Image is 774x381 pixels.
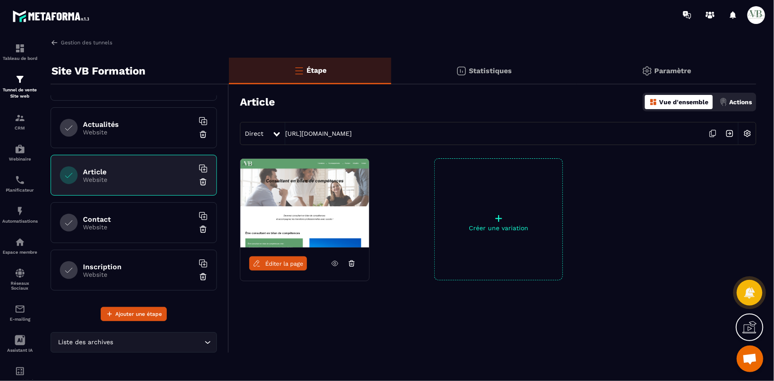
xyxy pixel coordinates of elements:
img: image [240,159,369,247]
p: Paramètre [655,67,691,75]
img: trash [199,130,208,139]
p: Automatisations [2,219,38,224]
img: setting-gr.5f69749f.svg [642,66,652,76]
p: Tunnel de vente Site web [2,87,38,99]
img: stats.20deebd0.svg [456,66,467,76]
img: trash [199,225,208,234]
h6: Inscription [83,263,194,271]
p: Website [83,271,194,278]
a: Éditer la page [249,256,307,271]
a: automationsautomationsAutomatisations [2,199,38,230]
span: Liste des archives [56,338,115,347]
p: + [435,212,562,224]
img: setting-w.858f3a88.svg [739,125,756,142]
p: Étape [306,66,326,75]
a: emailemailE-mailing [2,297,38,328]
span: Éditer la page [265,260,303,267]
a: schedulerschedulerPlanificateur [2,168,38,199]
a: social-networksocial-networkRéseaux Sociaux [2,261,38,297]
img: automations [15,237,25,247]
img: email [15,304,25,314]
img: formation [15,74,25,85]
div: Ouvrir le chat [737,346,763,372]
img: formation [15,113,25,123]
img: automations [15,206,25,216]
a: formationformationCRM [2,106,38,137]
img: accountant [15,366,25,377]
h6: Article [83,168,194,176]
h3: Article [240,96,275,108]
a: automationsautomationsWebinaire [2,137,38,168]
p: Website [83,129,194,136]
p: Tableau de bord [2,56,38,61]
p: Assistant IA [2,348,38,353]
a: formationformationTunnel de vente Site web [2,67,38,106]
a: Assistant IA [2,328,38,359]
p: Planificateur [2,188,38,192]
p: CRM [2,126,38,130]
p: Webinaire [2,157,38,161]
img: scheduler [15,175,25,185]
h6: Actualités [83,120,194,129]
p: Site VB Formation [51,62,145,80]
p: Website [83,176,194,183]
img: arrow-next.bcc2205e.svg [721,125,738,142]
img: bars-o.4a397970.svg [294,65,304,76]
a: automationsautomationsEspace membre [2,230,38,261]
img: trash [199,177,208,186]
img: trash [199,272,208,281]
p: Website [83,224,194,231]
img: automations [15,144,25,154]
p: Actions [729,98,752,106]
a: [URL][DOMAIN_NAME] [285,130,352,137]
img: social-network [15,268,25,279]
img: dashboard-orange.40269519.svg [649,98,657,106]
img: formation [15,43,25,54]
p: Réseaux Sociaux [2,281,38,291]
input: Search for option [115,338,202,347]
a: formationformationTableau de bord [2,36,38,67]
h6: Contact [83,215,194,224]
p: E-mailing [2,317,38,322]
a: Gestion des tunnels [51,39,112,47]
p: Espace membre [2,250,38,255]
img: actions.d6e523a2.png [719,98,727,106]
p: Statistiques [469,67,512,75]
img: arrow [51,39,59,47]
img: logo [12,8,92,24]
p: Créer une variation [435,224,562,232]
span: Ajouter une étape [115,310,162,318]
div: Search for option [51,332,217,353]
p: Vue d'ensemble [659,98,708,106]
span: Direct [245,130,263,137]
button: Ajouter une étape [101,307,167,321]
